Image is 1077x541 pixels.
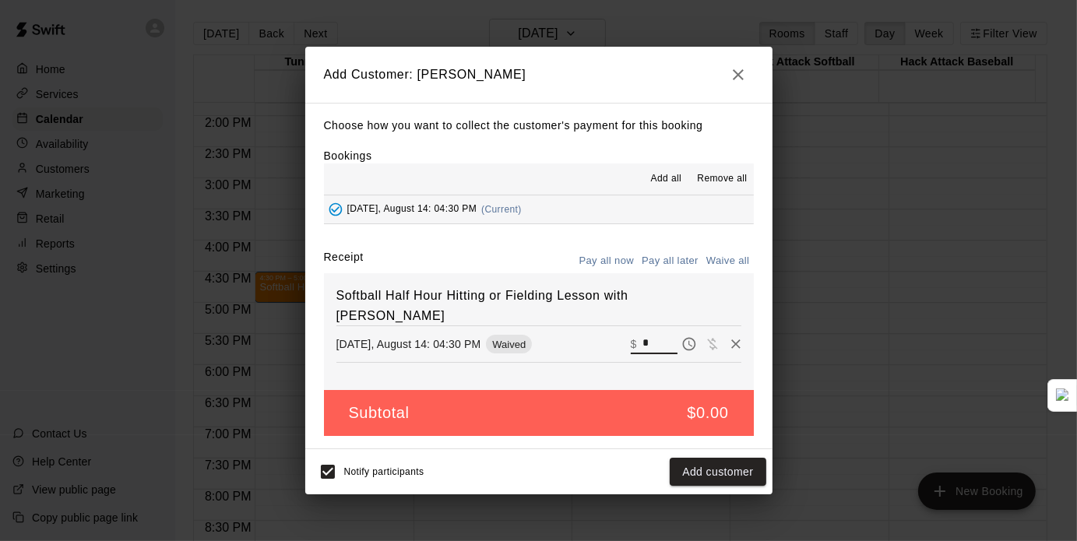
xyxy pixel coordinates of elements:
[324,116,754,135] p: Choose how you want to collect the customer's payment for this booking
[670,458,766,487] button: Add customer
[324,249,364,273] label: Receipt
[344,466,424,477] span: Notify participants
[702,249,754,273] button: Waive all
[651,171,682,187] span: Add all
[305,47,773,103] h2: Add Customer: [PERSON_NAME]
[691,167,753,191] button: Remove all
[481,204,522,215] span: (Current)
[347,204,477,215] span: [DATE], August 14: 04:30 PM
[324,195,754,224] button: Added - Collect Payment[DATE], August 14: 04:30 PM(Current)
[486,339,532,350] span: Waived
[1056,388,1070,402] img: Detect Auto
[349,402,410,423] h5: Subtotal
[678,337,701,350] span: Pay later
[697,171,747,187] span: Remove all
[324,149,372,162] label: Bookings
[641,167,691,191] button: Add all
[687,402,728,423] h5: $0.00
[638,249,702,273] button: Pay all later
[575,249,639,273] button: Pay all now
[701,337,724,350] span: Waive payment
[336,336,481,352] p: [DATE], August 14: 04:30 PM
[724,332,748,356] button: Remove
[631,336,637,352] p: $
[336,286,741,325] h6: Softball Half Hour Hitting or Fielding Lesson with [PERSON_NAME]
[324,198,347,221] button: Added - Collect Payment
